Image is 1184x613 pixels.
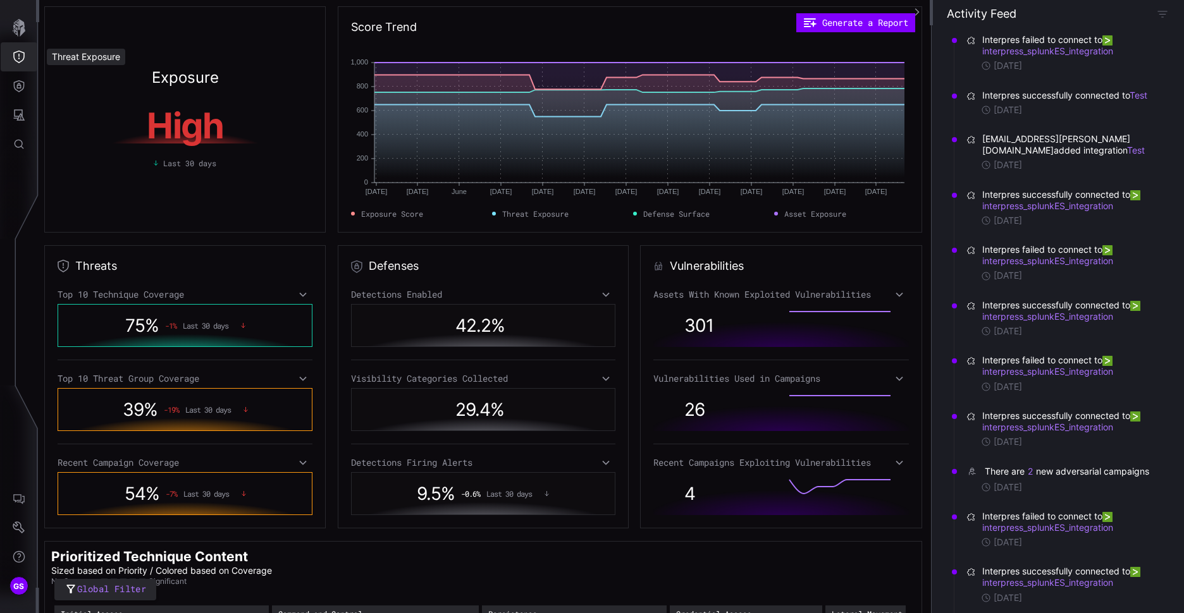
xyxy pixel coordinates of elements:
a: interpress_splunkES_integration [982,355,1115,377]
time: [DATE] [994,60,1022,71]
text: [DATE] [741,188,763,195]
span: 54 % [125,483,159,504]
time: [DATE] [994,104,1022,116]
span: Interpres failed to connect to [982,244,1156,267]
span: 9.5 % [417,483,455,504]
a: interpress_splunkES_integration [982,300,1143,322]
span: -1 % [165,321,176,330]
span: No Coverage [51,576,98,586]
h1: High [66,108,304,143]
span: GS [13,580,25,593]
div: Top 10 Technique Coverage [58,289,312,300]
time: [DATE] [994,270,1022,281]
a: interpress_splunkES_integration [982,566,1143,588]
img: Splunk ES [1102,356,1113,366]
text: [DATE] [615,188,638,195]
text: 800 [357,82,368,90]
img: Splunk ES [1130,411,1140,422]
span: Asset Exposure [784,208,846,219]
a: Test [1127,145,1145,155]
span: Interpres failed to connect to [982,511,1156,533]
span: [EMAIL_ADDRESS][PERSON_NAME][DOMAIN_NAME] added integration [982,133,1156,156]
img: Splunk ES [1130,301,1140,311]
div: Assets With Known Exploited Vulnerabilities [653,289,908,300]
div: Detections Enabled [351,289,615,300]
text: June [452,188,467,195]
span: Exposure Score [361,208,423,219]
span: Interpres successfully connected to [982,566,1156,588]
text: [DATE] [782,188,805,195]
text: 200 [357,154,368,162]
a: interpress_splunkES_integration [982,189,1143,211]
text: 0 [364,178,368,186]
button: GS [1,571,37,600]
text: 600 [357,106,368,114]
div: Top 10 Threat Group Coverage [58,373,312,384]
div: Vulnerabilities Used in Campaigns [653,373,908,384]
span: -0.6 % [461,489,480,498]
span: 39 % [123,399,157,420]
a: interpress_splunkES_integration [982,244,1115,266]
text: [DATE] [824,188,846,195]
span: 4 [684,483,695,504]
time: [DATE] [994,325,1022,337]
span: 42.2 % [455,315,505,336]
text: [DATE] [574,188,596,195]
a: interpress_splunkES_integration [982,511,1115,533]
h2: Vulnerabilities [670,258,744,274]
div: Recent Campaign Coverage [58,457,312,468]
img: Splunk ES [1102,512,1113,522]
span: -7 % [166,489,177,498]
text: [DATE] [657,188,679,195]
div: Recent Campaigns Exploiting Vulnerabilities [653,457,908,468]
span: 75 % [125,315,159,336]
div: Threat Exposure [47,49,125,65]
div: Detections Firing Alerts [351,457,615,468]
h2: Defenses [369,258,419,274]
text: [DATE] [407,188,429,195]
text: 1,000 [351,58,369,66]
time: [DATE] [994,537,1022,548]
p: Sized based on Priority / Colored based on Coverage [51,565,915,576]
span: Interpres successfully connected to [982,300,1156,322]
h2: Threats [75,258,117,274]
div: There are new adversarial campaigns [985,465,1152,478]
time: [DATE] [994,592,1022,604]
a: Test [1130,90,1147,100]
h2: Exposure [152,70,219,85]
span: Global Filter [77,581,146,597]
span: Interpres failed to connect to [982,355,1156,377]
text: [DATE] [366,188,388,195]
time: [DATE] [994,215,1022,226]
span: Last 30 days [486,489,532,498]
button: Generate a Report [796,13,915,32]
a: interpress_splunkES_integration [982,34,1115,56]
h2: Score Trend [351,20,417,35]
span: Interpres successfully connected to [982,410,1156,433]
time: [DATE] [994,436,1022,447]
h2: Prioritized Technique Content [51,548,915,565]
span: Interpres successfully connected to [982,189,1156,212]
div: Visibility Categories Collected [351,373,615,384]
img: Splunk ES [1102,35,1113,46]
img: Splunk ES [1130,190,1140,200]
span: Last 30 days [183,489,229,498]
span: Significant [149,576,187,586]
span: Last 30 days [163,157,216,169]
button: 2 [1027,465,1033,478]
span: Threat Exposure [502,208,569,219]
time: [DATE] [994,381,1022,392]
span: Interpres failed to connect to [982,34,1156,57]
span: 26 [684,399,705,420]
span: -19 % [164,405,179,414]
text: [DATE] [865,188,887,195]
text: 400 [357,130,368,138]
span: Last 30 days [183,321,228,330]
time: [DATE] [994,159,1022,171]
button: Global Filter [54,579,156,601]
span: 301 [684,315,713,336]
time: [DATE] [994,482,1022,493]
text: [DATE] [490,188,512,195]
text: [DATE] [532,188,554,195]
text: [DATE] [699,188,721,195]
